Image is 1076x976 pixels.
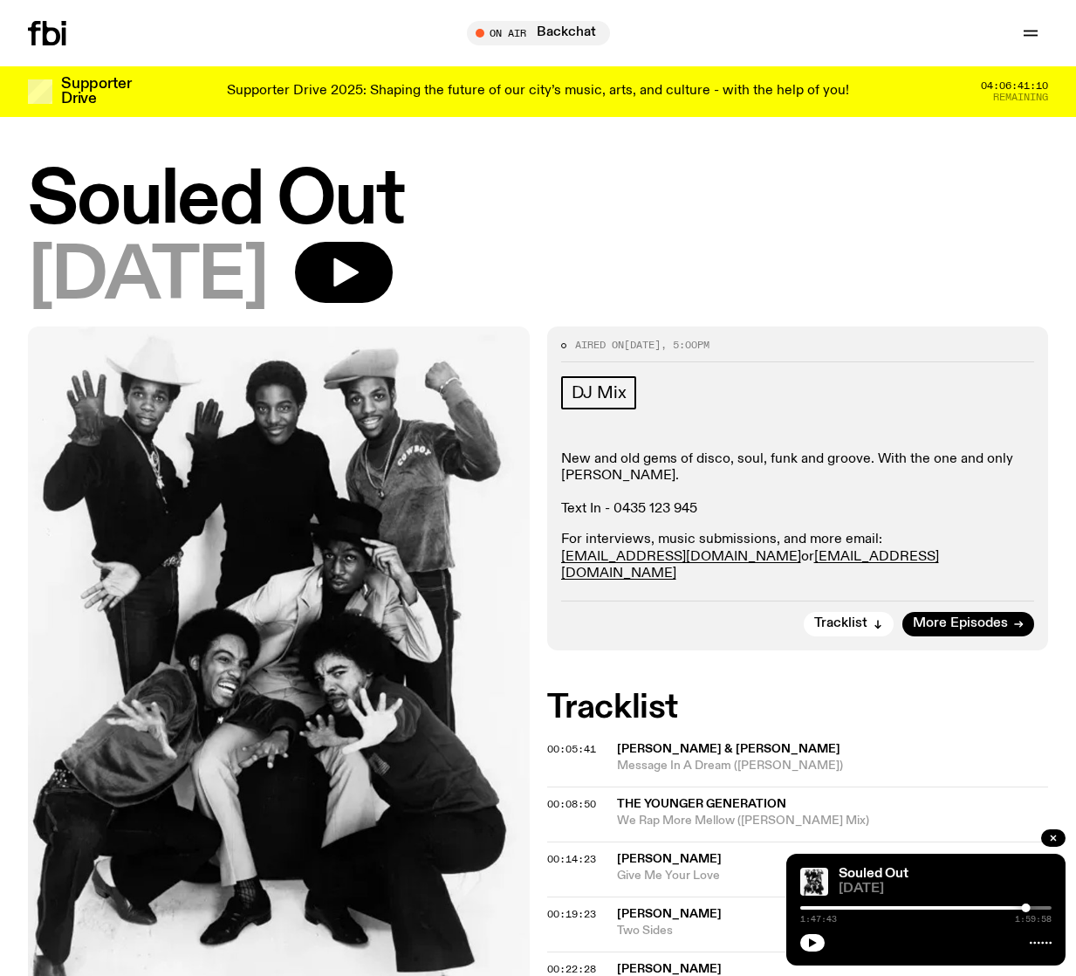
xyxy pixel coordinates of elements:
[561,376,637,409] a: DJ Mix
[227,84,849,100] p: Supporter Drive 2025: Shaping the future of our city’s music, arts, and culture - with the help o...
[1015,915,1052,924] span: 1:59:58
[547,855,596,864] button: 00:14:23
[617,963,722,975] span: [PERSON_NAME]
[617,743,840,755] span: [PERSON_NAME] & [PERSON_NAME]
[617,853,722,865] span: [PERSON_NAME]
[547,962,596,976] span: 00:22:28
[561,550,801,564] a: [EMAIL_ADDRESS][DOMAIN_NAME]
[547,745,596,754] button: 00:05:41
[617,813,1049,829] span: We Rap More Mellow ([PERSON_NAME] Mix)
[981,81,1048,91] span: 04:06:41:10
[547,797,596,811] span: 00:08:50
[547,742,596,756] span: 00:05:41
[28,242,267,313] span: [DATE]
[839,867,908,881] a: Souled Out
[993,93,1048,102] span: Remaining
[617,923,896,939] span: Two Sides
[561,532,1035,582] p: For interviews, music submissions, and more email: or
[547,910,596,919] button: 00:19:23
[814,617,867,630] span: Tracklist
[617,908,722,920] span: [PERSON_NAME]
[661,338,709,352] span: , 5:00pm
[547,965,596,974] button: 00:22:28
[913,617,1008,630] span: More Episodes
[839,883,1052,896] span: [DATE]
[617,868,1049,884] span: Give Me Your Love
[624,338,661,352] span: [DATE]
[902,612,1034,636] a: More Episodes
[547,852,596,866] span: 00:14:23
[547,692,1049,724] h2: Tracklist
[575,338,624,352] span: Aired on
[561,451,1035,519] p: New and old gems of disco, soul, funk and groove. With the one and only [PERSON_NAME]. Text In - ...
[547,800,596,809] button: 00:08:50
[800,915,837,924] span: 1:47:43
[617,758,1049,774] span: Message In A Dream ([PERSON_NAME])
[561,550,939,581] a: [EMAIL_ADDRESS][DOMAIN_NAME]
[61,77,131,107] h3: Supporter Drive
[572,383,627,402] span: DJ Mix
[617,798,786,810] span: The Younger Generation
[804,612,894,636] button: Tracklist
[547,907,596,921] span: 00:19:23
[28,166,1048,237] h1: Souled Out
[467,21,610,45] button: On AirBackchat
